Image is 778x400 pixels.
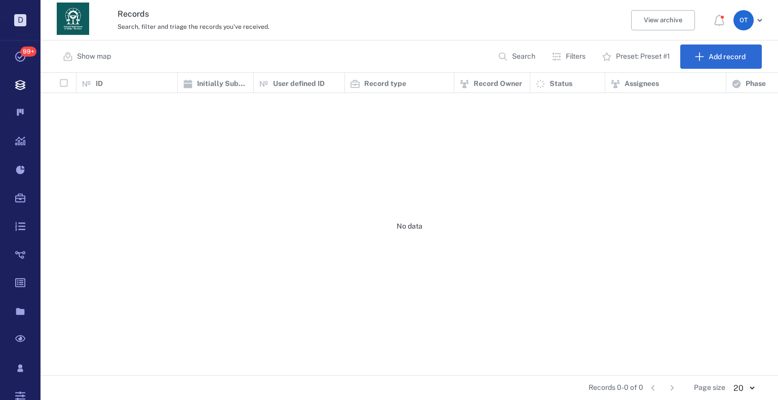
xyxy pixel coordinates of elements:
[566,52,586,62] p: Filters
[57,45,119,69] button: Show map
[197,79,248,89] p: Initially Submitted Date
[631,10,695,30] button: View archive
[57,3,89,35] img: Georgia Department of Human Services logo
[57,3,89,38] a: Go home
[20,47,36,57] span: 99+
[643,380,682,396] nav: pagination navigation
[96,79,103,89] p: ID
[725,382,762,394] div: 20
[616,52,670,62] p: Preset: Preset #1
[474,79,522,89] p: Record Owner
[550,79,572,89] p: Status
[733,10,754,30] div: O T
[546,45,594,69] button: Filters
[273,79,325,89] p: User defined ID
[746,79,766,89] p: Phase
[364,79,406,89] p: Record type
[512,52,535,62] p: Search
[589,383,643,393] span: Records 0-0 of 0
[733,10,766,30] button: OT
[77,52,111,62] p: Show map
[694,383,725,393] span: Page size
[118,8,514,20] h3: Records
[625,79,659,89] p: Assignees
[680,45,762,69] button: Add record
[14,14,26,26] p: D
[118,23,269,30] span: Search, filter and triage the records you've received.
[596,45,678,69] button: Preset: Preset #1
[492,45,543,69] button: Search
